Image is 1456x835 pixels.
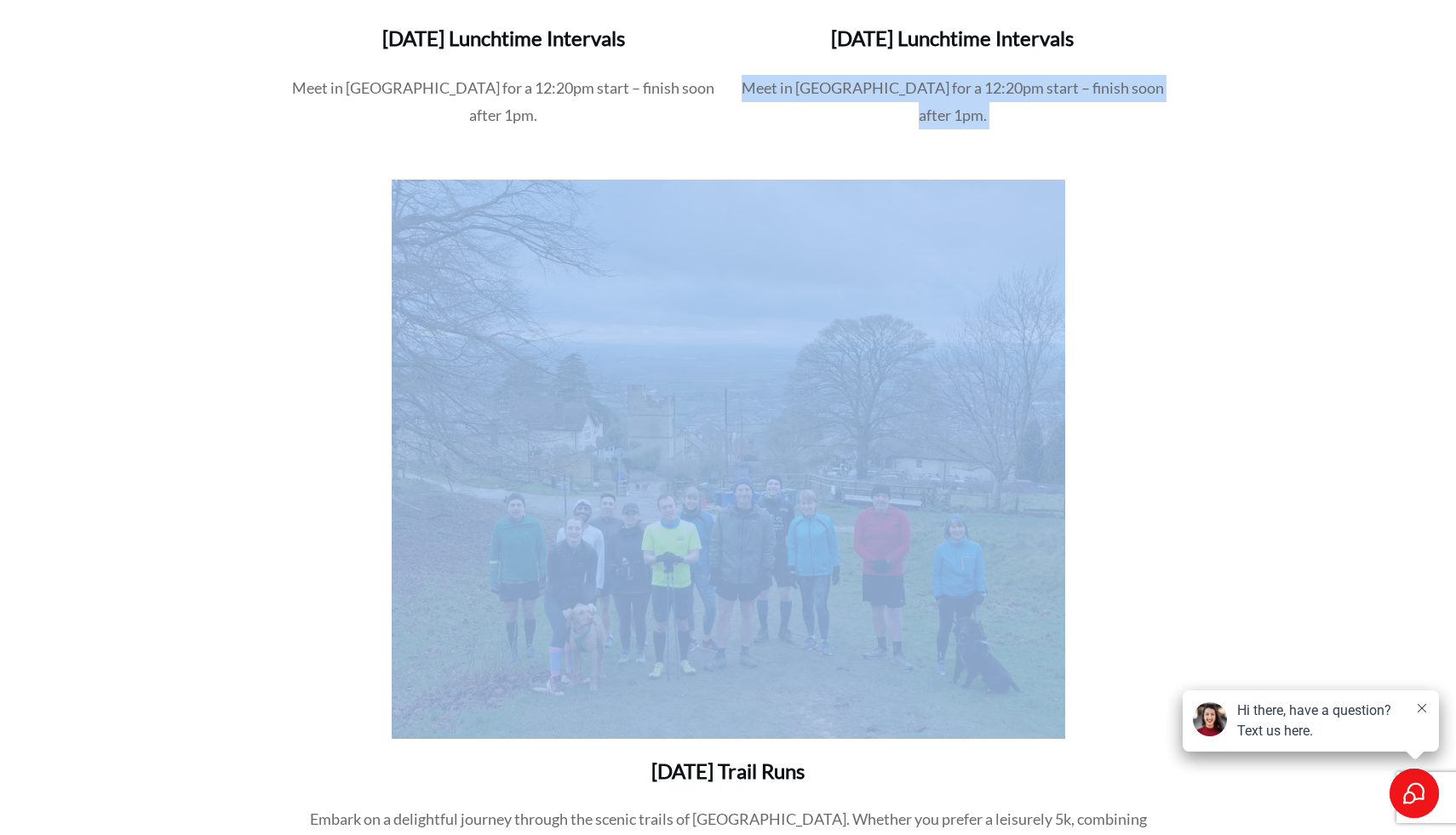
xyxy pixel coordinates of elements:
[736,24,1171,73] h3: [DATE] Lunchtime Intervals
[286,24,721,73] h3: [DATE] Lunchtime Intervals
[286,75,721,149] p: Meet in [GEOGRAPHIC_DATA] for a 12:20pm start – finish soon after 1pm.
[286,757,1170,806] h3: [DATE] Trail Runs
[736,75,1171,149] p: Meet in [GEOGRAPHIC_DATA] for a 12:20pm start – finish soon after 1pm.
